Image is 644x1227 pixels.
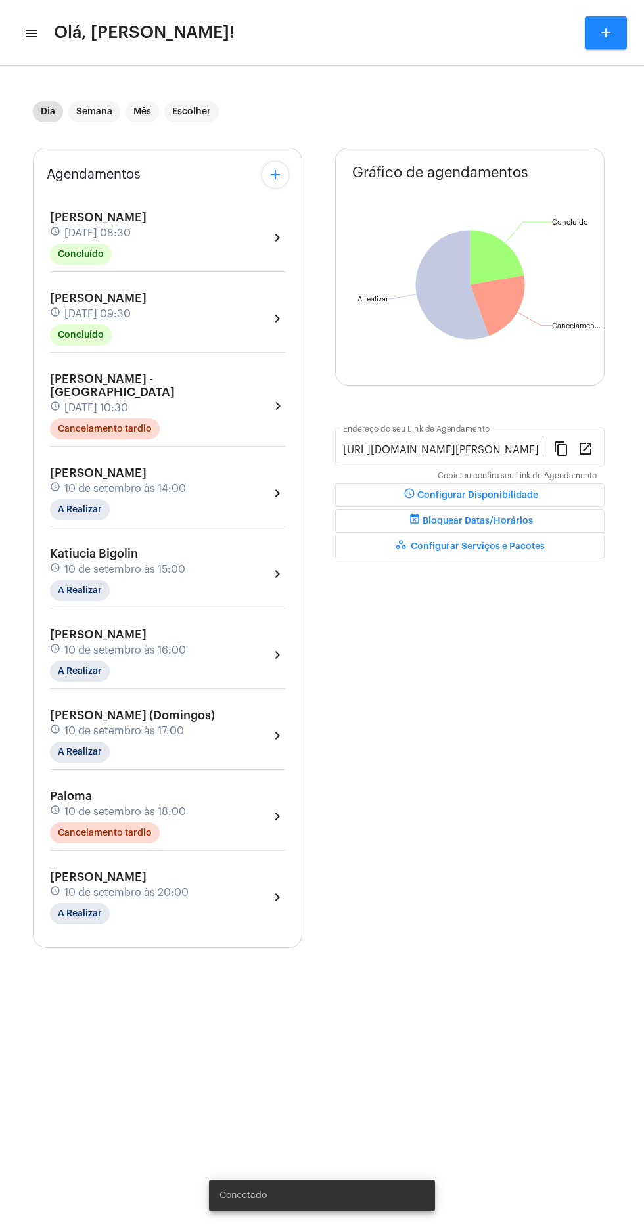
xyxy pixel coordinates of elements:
mat-icon: schedule [50,805,62,819]
span: [PERSON_NAME] [50,871,147,883]
mat-icon: chevron_right [269,485,285,501]
mat-hint: Copie ou confira seu Link de Agendamento [438,472,597,481]
mat-icon: schedule [50,724,62,738]
span: 10 de setembro às 17:00 [64,725,184,737]
span: Conectado [219,1189,267,1202]
mat-icon: chevron_right [269,728,285,744]
span: [DATE] 08:30 [64,227,131,239]
mat-chip: A Realizar [50,580,110,601]
span: Configurar Serviços e Pacotes [395,542,545,551]
span: [PERSON_NAME] - [GEOGRAPHIC_DATA] [50,373,175,398]
button: Bloquear Datas/Horários [335,509,605,533]
mat-icon: schedule [50,401,62,415]
mat-chip: Concluído [50,244,112,265]
mat-icon: schedule [50,226,62,240]
span: [PERSON_NAME] [50,467,147,479]
mat-icon: chevron_right [269,889,285,905]
mat-icon: open_in_new [578,440,593,456]
text: A realizar [357,296,388,303]
span: 10 de setembro às 15:00 [64,564,185,575]
span: 10 de setembro às 18:00 [64,806,186,818]
mat-icon: schedule [50,562,62,577]
mat-icon: chevron_right [269,809,285,824]
mat-chip: Cancelamento tardio [50,822,160,843]
span: [PERSON_NAME] (Domingos) [50,709,215,721]
mat-chip: A Realizar [50,499,110,520]
mat-chip: Cancelamento tardio [50,418,160,439]
button: Configurar Serviços e Pacotes [335,535,605,558]
mat-icon: sidenav icon [24,26,37,41]
span: [PERSON_NAME] [50,292,147,304]
span: Gráfico de agendamentos [352,165,528,181]
mat-icon: chevron_right [269,566,285,582]
mat-icon: schedule [50,307,62,321]
input: Link [343,444,543,456]
mat-chip: Mês [126,101,159,122]
span: 10 de setembro às 14:00 [64,483,186,495]
mat-chip: A Realizar [50,903,110,924]
mat-icon: chevron_right [269,647,285,663]
mat-chip: Escolher [164,101,219,122]
mat-chip: A Realizar [50,742,110,763]
mat-icon: event_busy [407,513,423,529]
span: [DATE] 09:30 [64,308,131,320]
mat-icon: workspaces_outlined [395,539,411,554]
span: Agendamentos [47,167,141,182]
span: Katiucia Bigolin [50,548,138,560]
text: Cancelamen... [552,323,601,330]
span: [PERSON_NAME] [50,212,147,223]
mat-icon: chevron_right [270,398,285,414]
mat-chip: Concluído [50,324,112,346]
mat-icon: schedule [50,481,62,496]
span: Paloma [50,790,92,802]
mat-chip: A Realizar [50,661,110,682]
mat-icon: schedule [50,643,62,658]
span: [PERSON_NAME] [50,629,147,640]
span: Bloquear Datas/Horários [407,516,533,525]
mat-icon: add [598,25,614,41]
span: [DATE] 10:30 [64,402,128,414]
mat-chip: Semana [68,101,120,122]
mat-icon: schedule [402,487,417,503]
span: 10 de setembro às 20:00 [64,887,189,899]
mat-icon: content_copy [553,440,569,456]
span: 10 de setembro às 16:00 [64,644,186,656]
mat-icon: chevron_right [269,311,285,326]
span: Configurar Disponibilidade [402,491,538,500]
button: Configurar Disponibilidade [335,483,605,507]
mat-icon: add [267,167,283,183]
span: Olá, [PERSON_NAME]! [54,22,235,43]
mat-icon: schedule [50,885,62,900]
text: Concluído [552,219,588,226]
mat-chip: Dia [33,101,63,122]
mat-icon: chevron_right [269,230,285,246]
